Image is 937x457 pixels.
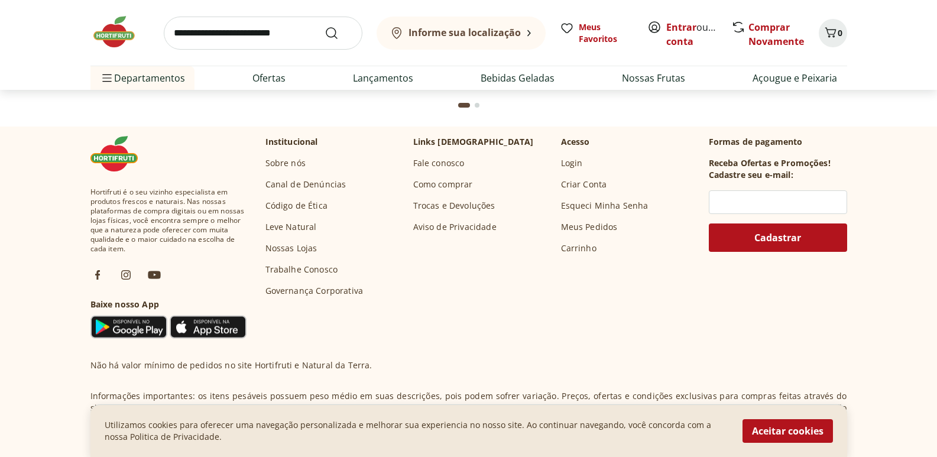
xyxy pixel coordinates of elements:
[164,17,362,50] input: search
[170,315,247,339] img: App Store Icon
[481,71,555,85] a: Bebidas Geladas
[377,17,546,50] button: Informe sua localização
[748,21,804,48] a: Comprar Novamente
[561,179,607,190] a: Criar Conta
[819,19,847,47] button: Carrinho
[666,21,731,48] a: Criar conta
[105,419,728,443] p: Utilizamos cookies para oferecer uma navegação personalizada e melhorar sua experiencia no nosso ...
[709,169,793,181] h3: Cadastre seu e-mail:
[100,64,114,92] button: Menu
[119,268,133,282] img: ig
[413,179,473,190] a: Como comprar
[90,136,150,171] img: Hortifruti
[709,136,847,148] p: Formas de pagamento
[265,200,328,212] a: Código de Ética
[561,136,590,148] p: Acesso
[753,71,837,85] a: Açougue e Peixaria
[265,136,318,148] p: Institucional
[353,71,413,85] a: Lançamentos
[709,223,847,252] button: Cadastrar
[90,390,847,426] p: Informações importantes: os itens pesáveis possuem peso médio em suas descrições, pois podem sofr...
[147,268,161,282] img: ytb
[472,91,482,119] button: Go to page 2 from fs-carousel
[456,91,472,119] button: Current page from fs-carousel
[265,179,346,190] a: Canal de Denúncias
[413,200,495,212] a: Trocas e Devoluções
[561,157,583,169] a: Login
[666,20,719,48] span: ou
[709,157,831,169] h3: Receba Ofertas e Promoções!
[560,21,633,45] a: Meus Favoritos
[413,221,497,233] a: Aviso de Privacidade
[743,419,833,443] button: Aceitar cookies
[90,299,247,310] h3: Baixe nosso App
[561,221,618,233] a: Meus Pedidos
[90,14,150,50] img: Hortifruti
[408,26,521,39] b: Informe sua localização
[100,64,185,92] span: Departamentos
[265,264,338,276] a: Trabalhe Conosco
[561,242,596,254] a: Carrinho
[265,242,317,254] a: Nossas Lojas
[90,187,247,254] span: Hortifruti é o seu vizinho especialista em produtos frescos e naturais. Nas nossas plataformas de...
[413,157,465,169] a: Fale conosco
[754,233,801,242] span: Cadastrar
[579,21,633,45] span: Meus Favoritos
[413,136,534,148] p: Links [DEMOGRAPHIC_DATA]
[90,315,167,339] img: Google Play Icon
[252,71,286,85] a: Ofertas
[622,71,685,85] a: Nossas Frutas
[90,359,372,371] p: Não há valor mínimo de pedidos no site Hortifruti e Natural da Terra.
[265,157,306,169] a: Sobre nós
[561,200,649,212] a: Esqueci Minha Senha
[838,27,842,38] span: 0
[265,221,317,233] a: Leve Natural
[265,285,364,297] a: Governança Corporativa
[325,26,353,40] button: Submit Search
[90,268,105,282] img: fb
[666,21,696,34] a: Entrar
